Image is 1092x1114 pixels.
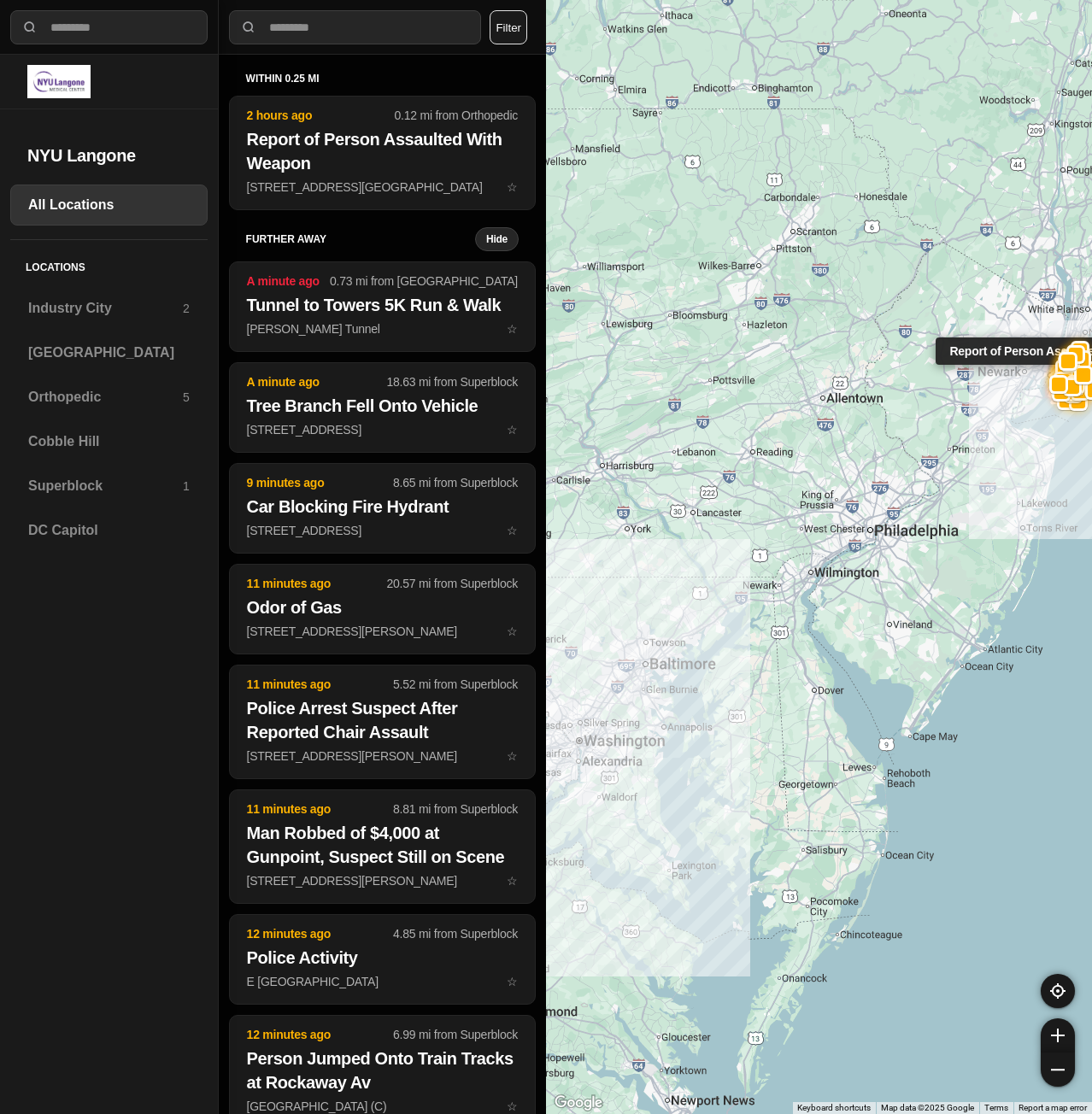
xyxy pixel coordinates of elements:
p: 6.99 mi from Superblock [393,1026,518,1043]
p: 2 [183,300,190,317]
p: 5.52 mi from Superblock [393,676,518,693]
span: star [507,524,518,537]
a: 11 minutes ago20.57 mi from SuperblockOdor of Gas[STREET_ADDRESS][PERSON_NAME]star [229,624,536,638]
p: 4.85 mi from Superblock [393,925,518,942]
a: 11 minutes ago5.52 mi from SuperblockPolice Arrest Suspect After Reported Chair Assault[STREET_AD... [229,748,536,763]
button: 11 minutes ago20.57 mi from SuperblockOdor of Gas[STREET_ADDRESS][PERSON_NAME]star [229,564,536,654]
span: star [507,322,518,336]
p: A minute ago [247,373,387,390]
p: 5 [183,389,190,406]
h2: Odor of Gas [247,595,518,619]
p: [STREET_ADDRESS][PERSON_NAME] [247,748,518,765]
h5: within 0.25 mi [246,72,519,85]
a: DC Capitol [10,510,208,551]
h3: Orthopedic [28,387,183,407]
p: [STREET_ADDRESS][PERSON_NAME] [247,623,518,640]
p: E [GEOGRAPHIC_DATA] [247,973,518,990]
h3: DC Capitol [28,520,190,541]
button: 11 minutes ago5.52 mi from SuperblockPolice Arrest Suspect After Reported Chair Assault[STREET_AD... [229,665,536,779]
h2: Report of Person Assaulted With Weapon [247,127,518,175]
p: [STREET_ADDRESS][GEOGRAPHIC_DATA] [247,179,518,196]
span: star [507,874,518,888]
a: 12 minutes ago6.99 mi from SuperblockPerson Jumped Onto Train Tracks at Rockaway Av[GEOGRAPHIC_DA... [229,1099,536,1113]
img: Google [550,1092,607,1114]
span: star [507,624,518,638]
p: 11 minutes ago [247,676,393,693]
p: 1 [183,478,190,495]
button: 11 minutes ago8.81 mi from SuperblockMan Robbed of $4,000 at Gunpoint, Suspect Still on Scene[STR... [229,789,536,904]
button: 12 minutes ago4.85 mi from SuperblockPolice ActivityE [GEOGRAPHIC_DATA]star [229,914,536,1005]
h3: Cobble Hill [28,431,190,452]
p: A minute ago [247,273,330,290]
h5: further away [246,232,475,246]
a: Open this area in Google Maps (opens a new window) [550,1092,607,1114]
button: Hide [475,227,519,251]
p: 8.81 mi from Superblock [393,800,518,818]
h2: Police Activity [247,946,518,970]
h2: Car Blocking Fire Hydrant [247,495,518,519]
a: All Locations [10,185,208,226]
img: logo [27,65,91,98]
h3: Superblock [28,476,183,496]
p: 18.63 mi from Superblock [386,373,518,390]
img: search [240,19,257,36]
button: 2 hours ago0.12 mi from OrthopedicReport of Person Assaulted With Weapon[STREET_ADDRESS][GEOGRAPH... [229,96,536,210]
p: 12 minutes ago [247,1026,393,1043]
span: star [507,975,518,988]
button: 9 minutes ago8.65 mi from SuperblockCar Blocking Fire Hydrant[STREET_ADDRESS]star [229,463,536,554]
a: Terms (opens in new tab) [984,1103,1008,1112]
a: A minute ago18.63 mi from SuperblockTree Branch Fell Onto Vehicle[STREET_ADDRESS]star [229,422,536,437]
span: star [507,749,518,763]
button: A minute ago18.63 mi from SuperblockTree Branch Fell Onto Vehicle[STREET_ADDRESS]star [229,362,536,453]
h3: All Locations [28,195,190,215]
span: star [507,180,518,194]
img: search [21,19,38,36]
a: 2 hours ago0.12 mi from OrthopedicReport of Person Assaulted With Weapon[STREET_ADDRESS][GEOGRAPH... [229,179,536,194]
p: [STREET_ADDRESS] [247,421,518,438]
a: [GEOGRAPHIC_DATA] [10,332,208,373]
p: 11 minutes ago [247,800,393,818]
p: [STREET_ADDRESS][PERSON_NAME] [247,872,518,889]
button: Keyboard shortcuts [797,1102,871,1114]
h2: NYU Langone [27,144,191,167]
span: star [507,423,518,437]
h3: Industry City [28,298,183,319]
h2: Person Jumped Onto Train Tracks at Rockaway Av [247,1047,518,1094]
button: zoom-out [1041,1052,1075,1087]
button: A minute ago0.73 mi from [GEOGRAPHIC_DATA]Tunnel to Towers 5K Run & Walk[PERSON_NAME] Tunnelstar [229,261,536,352]
h2: Man Robbed of $4,000 at Gunpoint, Suspect Still on Scene [247,821,518,869]
h2: Tree Branch Fell Onto Vehicle [247,394,518,418]
a: Report a map error [1019,1103,1087,1112]
a: Superblock1 [10,466,208,507]
p: 0.12 mi from Orthopedic [395,107,518,124]
img: zoom-in [1051,1029,1065,1042]
h5: Locations [10,240,208,288]
p: 9 minutes ago [247,474,393,491]
p: 12 minutes ago [247,925,393,942]
p: [PERSON_NAME] Tunnel [247,320,518,337]
a: 12 minutes ago4.85 mi from SuperblockPolice ActivityE [GEOGRAPHIC_DATA]star [229,974,536,988]
p: [STREET_ADDRESS] [247,522,518,539]
a: Cobble Hill [10,421,208,462]
a: A minute ago0.73 mi from [GEOGRAPHIC_DATA]Tunnel to Towers 5K Run & Walk[PERSON_NAME] Tunnelstar [229,321,536,336]
img: zoom-out [1051,1063,1065,1076]
button: recenter [1041,974,1075,1008]
small: Hide [486,232,508,246]
h2: Police Arrest Suspect After Reported Chair Assault [247,696,518,744]
a: Orthopedic5 [10,377,208,418]
h2: Tunnel to Towers 5K Run & Walk [247,293,518,317]
button: Filter [490,10,527,44]
p: 0.73 mi from [GEOGRAPHIC_DATA] [330,273,518,290]
span: star [507,1099,518,1113]
h3: [GEOGRAPHIC_DATA] [28,343,190,363]
a: Industry City2 [10,288,208,329]
p: 2 hours ago [247,107,395,124]
p: 20.57 mi from Superblock [386,575,518,592]
p: 8.65 mi from Superblock [393,474,518,491]
a: 9 minutes ago8.65 mi from SuperblockCar Blocking Fire Hydrant[STREET_ADDRESS]star [229,523,536,537]
button: zoom-in [1041,1018,1075,1052]
img: recenter [1050,983,1066,999]
p: 11 minutes ago [247,575,387,592]
a: 11 minutes ago8.81 mi from SuperblockMan Robbed of $4,000 at Gunpoint, Suspect Still on Scene[STR... [229,873,536,888]
span: Map data ©2025 Google [881,1103,974,1112]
